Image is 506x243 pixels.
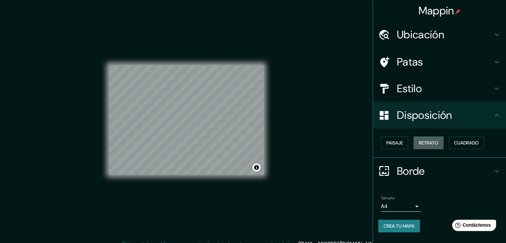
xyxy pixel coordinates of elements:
font: Disposición [397,108,452,122]
font: Tamaño [381,195,395,201]
canvas: Mapa [109,65,264,175]
font: Estilo [397,82,422,96]
font: Patas [397,55,423,69]
div: Patas [373,49,506,75]
font: Retrato [419,140,438,146]
div: Disposición [373,102,506,128]
button: Crea tu mapa [378,220,420,232]
button: Retrato [414,136,443,149]
iframe: Lanzador de widgets de ayuda [447,217,499,236]
font: Paisaje [386,140,403,146]
font: Borde [397,164,425,178]
button: Paisaje [381,136,408,149]
font: Cuadrado [454,140,479,146]
button: Activar o desactivar atribución [253,163,260,171]
div: Ubicación [373,21,506,48]
font: Crea tu mapa [384,223,415,229]
img: pin-icon.png [455,9,460,14]
font: A4 [381,203,388,210]
div: Borde [373,158,506,184]
font: Ubicación [397,28,444,42]
font: Mappin [419,4,454,18]
div: Estilo [373,75,506,102]
button: Cuadrado [449,136,484,149]
div: A4 [381,201,421,212]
